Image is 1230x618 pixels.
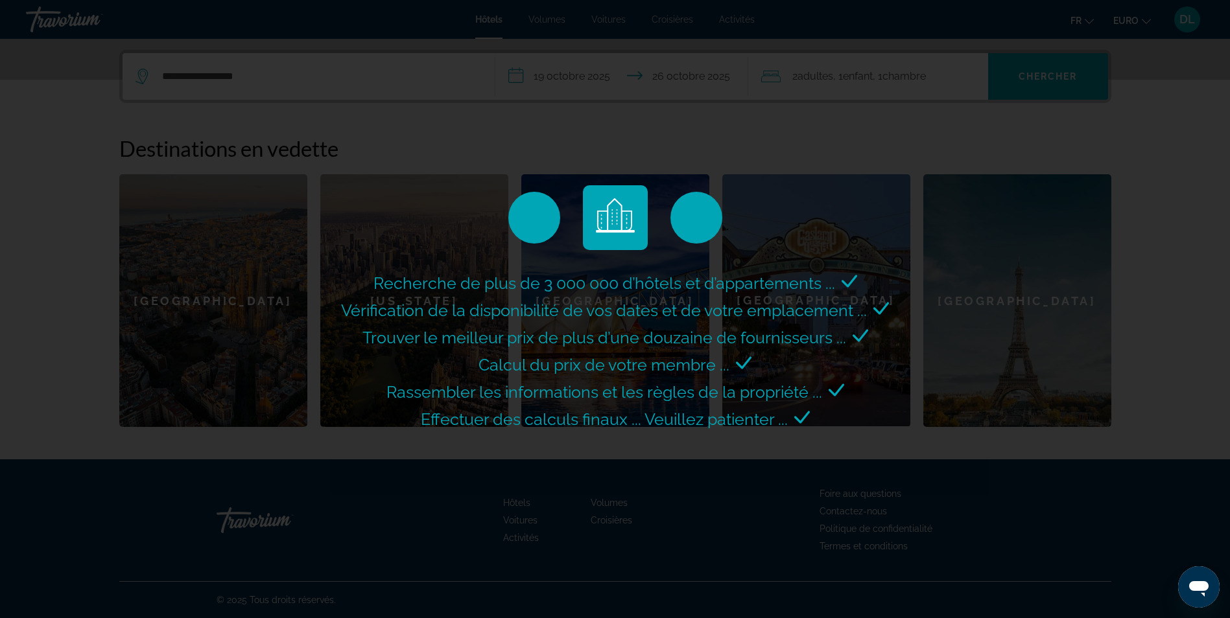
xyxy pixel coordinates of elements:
span: Trouver le meilleur prix de plus d’une douzaine de fournisseurs ... [362,328,846,347]
span: Recherche de plus de 3 000 000 d’hôtels et d’appartements ... [373,273,835,293]
iframe: Bouton de lancement de la fenêtre de messagerie [1178,566,1220,608]
span: Vérification de la disponibilité de vos dates et de votre emplacement ... [341,301,867,320]
span: Calcul du prix de votre membre ... [479,355,729,374]
span: Rassembler les informations et les règles de la propriété ... [386,382,822,402]
span: Effectuer des calculs finaux ... Veuillez patienter ... [421,409,788,429]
